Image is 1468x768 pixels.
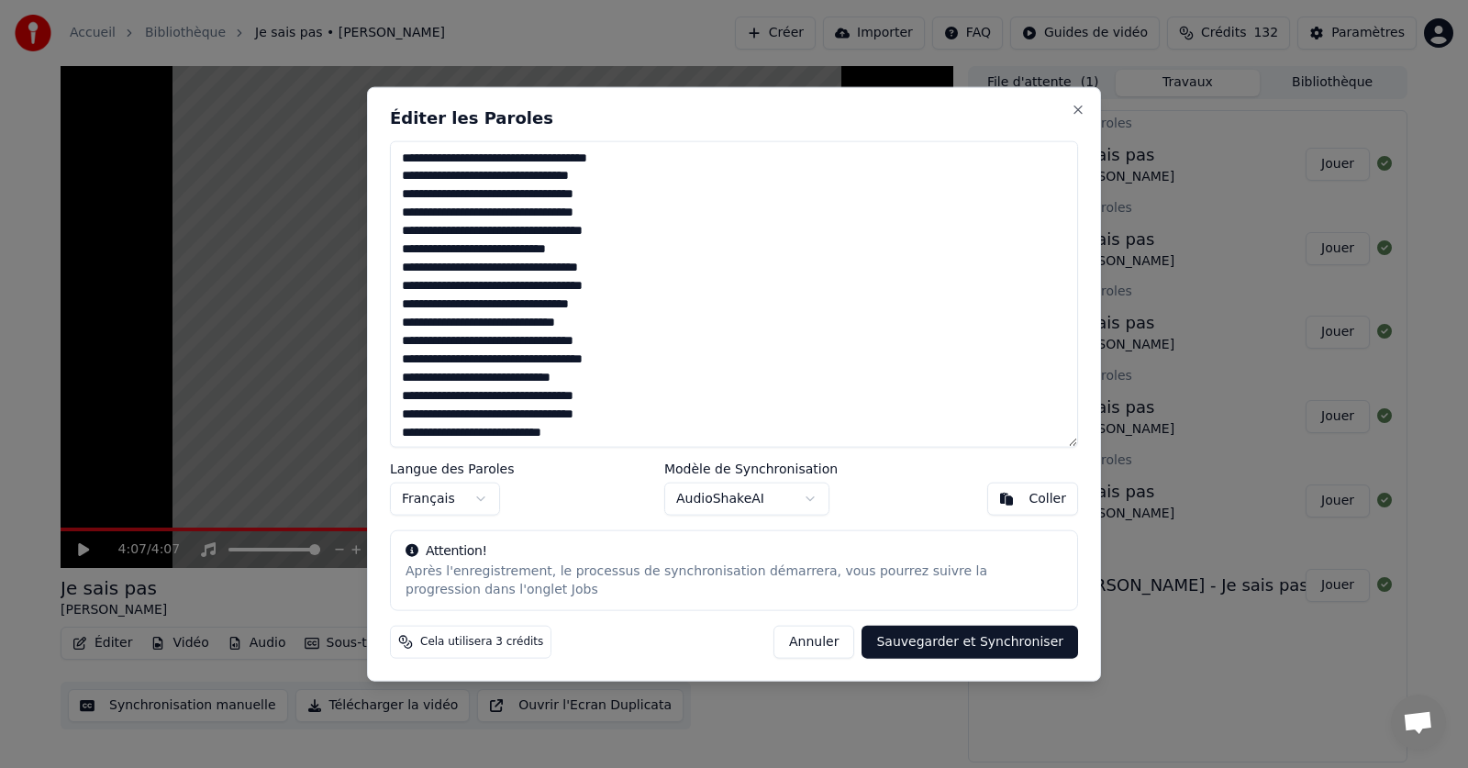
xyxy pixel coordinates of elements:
[390,109,1078,126] h2: Éditer les Paroles
[390,462,515,475] label: Langue des Paroles
[406,542,1062,561] div: Attention!
[420,635,543,650] span: Cela utilisera 3 crédits
[987,483,1078,516] button: Coller
[406,562,1062,599] div: Après l'enregistrement, le processus de synchronisation démarrera, vous pourrez suivre la progres...
[664,462,838,475] label: Modèle de Synchronisation
[862,626,1078,659] button: Sauvegarder et Synchroniser
[1029,490,1066,508] div: Coller
[773,626,854,659] button: Annuler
